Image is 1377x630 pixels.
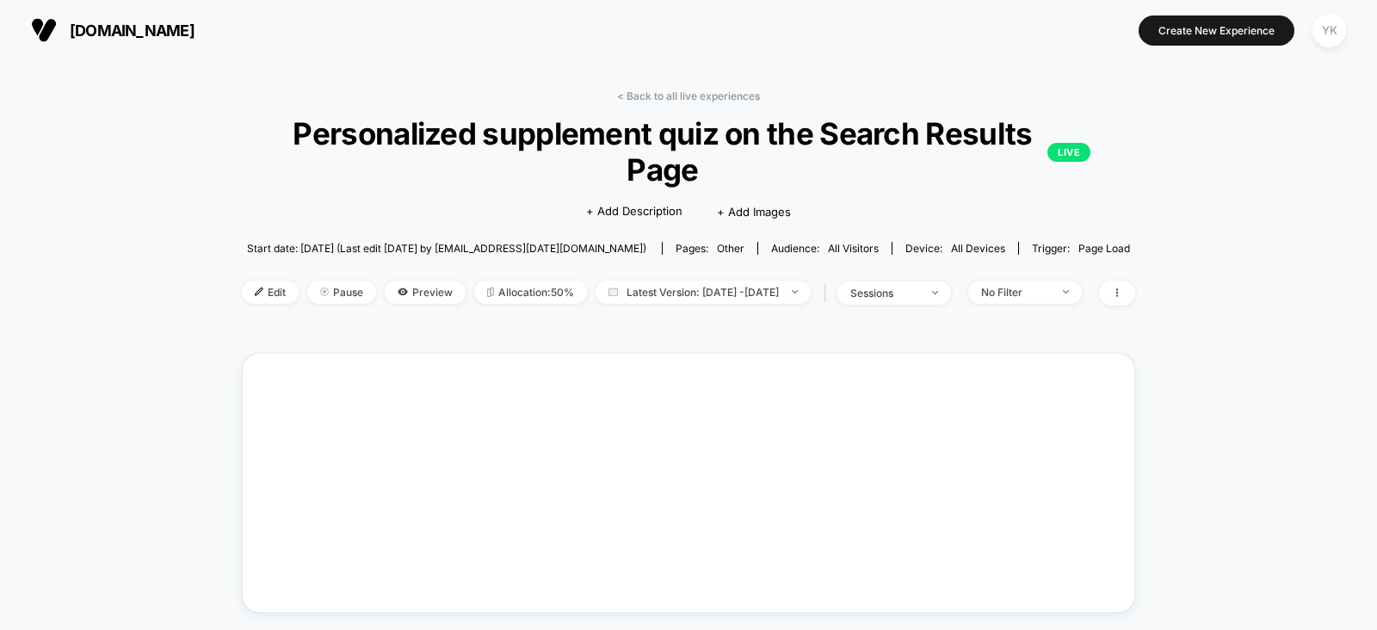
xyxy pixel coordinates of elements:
[608,287,618,296] img: calendar
[828,242,879,255] span: All Visitors
[596,281,811,304] span: Latest Version: [DATE] - [DATE]
[474,281,587,304] span: Allocation: 50%
[70,22,195,40] span: [DOMAIN_NAME]
[1139,15,1294,46] button: Create New Experience
[1047,143,1090,162] p: LIVE
[320,287,329,296] img: end
[586,203,682,220] span: + Add Description
[255,287,263,296] img: edit
[247,242,646,255] span: Start date: [DATE] (Last edit [DATE] by [EMAIL_ADDRESS][DATE][DOMAIN_NAME])
[1078,242,1130,255] span: Page Load
[932,291,938,294] img: end
[1063,290,1069,293] img: end
[850,287,919,300] div: sessions
[792,290,798,293] img: end
[717,242,744,255] span: other
[717,205,791,219] span: + Add Images
[487,287,494,297] img: rebalance
[26,16,200,44] button: [DOMAIN_NAME]
[819,281,837,306] span: |
[676,242,744,255] div: Pages:
[617,90,760,102] a: < Back to all live experiences
[951,242,1005,255] span: all devices
[892,242,1018,255] span: Device:
[31,17,57,43] img: Visually logo
[385,281,466,304] span: Preview
[307,281,376,304] span: Pause
[1032,242,1130,255] div: Trigger:
[981,286,1050,299] div: No Filter
[771,242,879,255] div: Audience:
[287,115,1090,188] span: Personalized supplement quiz on the Search Results Page
[1307,13,1351,48] button: YK
[1312,14,1346,47] div: YK
[242,281,299,304] span: Edit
